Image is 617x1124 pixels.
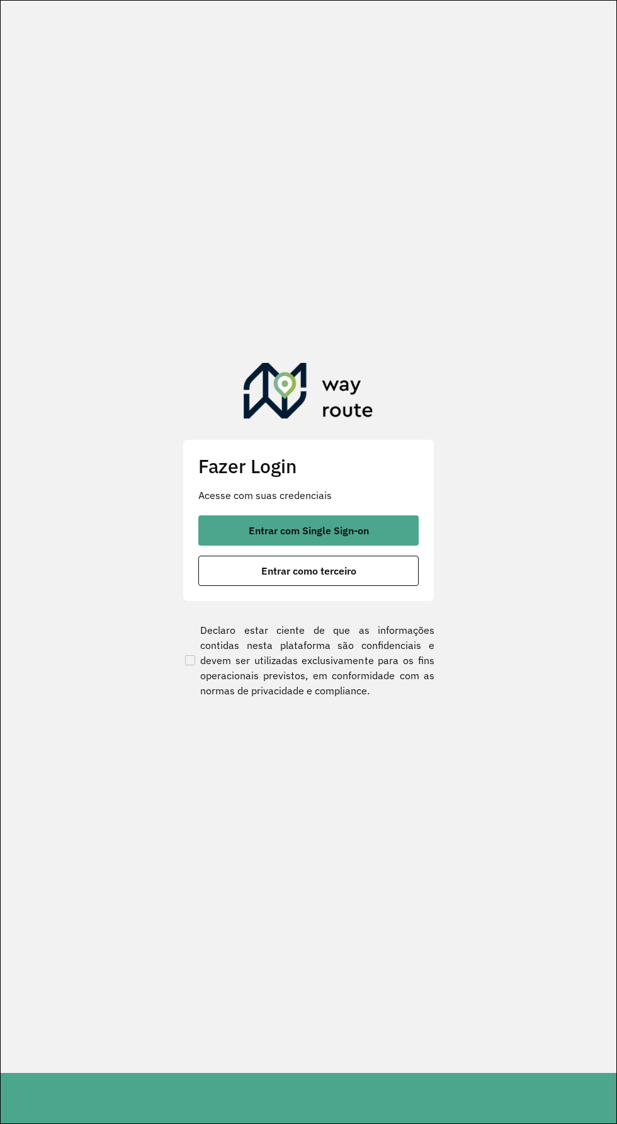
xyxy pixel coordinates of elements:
[198,488,419,503] p: Acesse com suas credenciais
[198,556,419,586] button: button
[198,515,419,546] button: button
[183,622,434,698] label: Declaro estar ciente de que as informações contidas nesta plataforma são confidenciais e devem se...
[261,566,356,576] span: Entrar como terceiro
[244,363,373,423] img: Roteirizador AmbevTech
[249,525,369,536] span: Entrar com Single Sign-on
[198,455,419,478] h2: Fazer Login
